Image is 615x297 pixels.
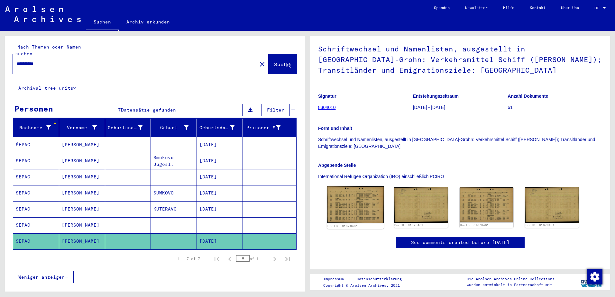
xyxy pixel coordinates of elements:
[318,136,602,150] p: Schriftwechsel und Namenlisten, ausgestellt in [GEOGRAPHIC_DATA]-Grohn: Verkehrsmittel Schiff ([P...
[199,124,234,131] div: Geburtsdatum
[318,34,602,84] h1: Schriftwechsel und Namenlisten, ausgestellt in [GEOGRAPHIC_DATA]-Grohn: Verkehrsmittel Schiff ([P...
[108,122,151,133] div: Geburtsname
[318,94,336,99] b: Signatur
[526,223,555,227] a: DocID: 81678461
[59,137,105,153] mat-cell: [PERSON_NAME]
[13,82,81,94] button: Archival tree units
[460,187,514,222] img: 001.jpg
[62,122,105,133] div: Vorname
[262,104,290,116] button: Filter
[323,283,409,288] p: Copyright © Arolsen Archives, 2021
[151,201,197,217] mat-cell: KUTERAVO
[460,223,489,227] a: DocID: 81678461
[13,185,59,201] mat-cell: SEPAC
[352,276,409,283] a: Datenschutzerklärung
[394,187,448,222] img: 002.jpg
[13,271,74,283] button: Weniger anzeigen
[59,217,105,233] mat-cell: [PERSON_NAME]
[508,94,548,99] b: Anzahl Dokumente
[580,274,604,290] img: yv_logo.png
[59,169,105,185] mat-cell: [PERSON_NAME]
[153,124,188,131] div: Geburt‏
[274,61,290,67] span: Suche
[210,252,223,265] button: First page
[318,105,336,110] a: 8304010
[281,252,294,265] button: Last page
[59,153,105,169] mat-cell: [PERSON_NAME]
[59,233,105,249] mat-cell: [PERSON_NAME]
[256,58,269,70] button: Clear
[13,217,59,233] mat-cell: SEPAC
[108,124,143,131] div: Geburtsname
[323,276,349,283] a: Impressum
[178,256,200,262] div: 1 – 7 of 7
[13,169,59,185] mat-cell: SEPAC
[327,186,384,223] img: 001.jpg
[467,282,555,288] p: wurden entwickelt in Partnerschaft mit
[197,233,243,249] mat-cell: [DATE]
[587,269,602,284] div: Zustimmung ändern
[59,119,105,137] mat-header-cell: Vorname
[258,60,266,68] mat-icon: close
[223,252,236,265] button: Previous page
[13,233,59,249] mat-cell: SEPAC
[119,14,178,30] a: Archiv erkunden
[62,124,97,131] div: Vorname
[118,107,121,113] span: 7
[525,187,579,222] img: 002.jpg
[318,173,602,180] p: International Refugee Organization (IRO) einschließlich PCIRO
[269,54,297,74] button: Suche
[5,6,81,22] img: Arolsen_neg.svg
[151,119,197,137] mat-header-cell: Geburt‏
[105,119,151,137] mat-header-cell: Geburtsname
[236,256,268,262] div: of 1
[59,201,105,217] mat-cell: [PERSON_NAME]
[13,137,59,153] mat-cell: ŠEPAC
[197,201,243,217] mat-cell: [DATE]
[594,6,601,10] span: DE
[16,124,51,131] div: Nachname
[327,224,358,228] a: DocID: 81678461
[13,153,59,169] mat-cell: SEPAC
[151,185,197,201] mat-cell: SUWKOVO
[13,119,59,137] mat-header-cell: Nachname
[197,153,243,169] mat-cell: [DATE]
[243,119,296,137] mat-header-cell: Prisoner #
[267,107,284,113] span: Filter
[197,137,243,153] mat-cell: [DATE]
[18,274,65,280] span: Weniger anzeigen
[467,276,555,282] p: Die Arolsen Archives Online-Collections
[86,14,119,31] a: Suchen
[413,104,508,111] p: [DATE] - [DATE]
[59,185,105,201] mat-cell: [PERSON_NAME]
[587,269,602,284] img: Zustimmung ändern
[268,252,281,265] button: Next page
[318,126,352,131] b: Form und Inhalt
[153,122,197,133] div: Geburt‏
[199,122,243,133] div: Geburtsdatum
[245,124,280,131] div: Prisoner #
[13,201,59,217] mat-cell: SEPAC
[394,223,423,227] a: DocID: 81678461
[411,239,509,246] a: See comments created before [DATE]
[14,103,53,114] div: Personen
[413,94,459,99] b: Entstehungszeitraum
[15,44,81,57] mat-label: Nach Themen oder Namen suchen
[323,276,409,283] div: |
[197,185,243,201] mat-cell: [DATE]
[245,122,289,133] div: Prisoner #
[121,107,176,113] span: Datensätze gefunden
[151,153,197,169] mat-cell: Smokovo Jugosl.
[318,163,356,168] b: Abgebende Stelle
[197,119,243,137] mat-header-cell: Geburtsdatum
[197,169,243,185] mat-cell: [DATE]
[508,104,602,111] p: 61
[16,122,59,133] div: Nachname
